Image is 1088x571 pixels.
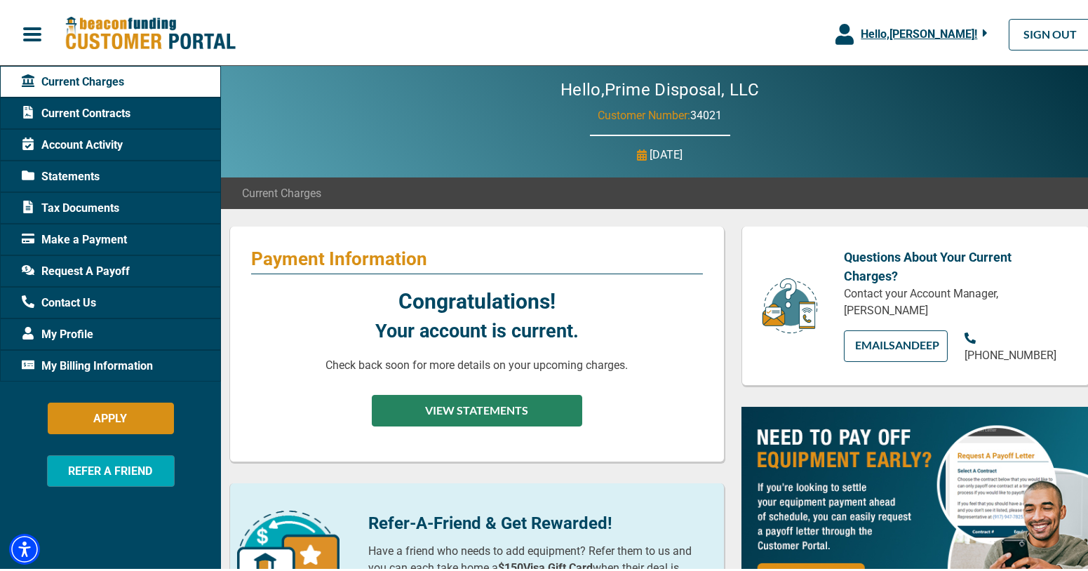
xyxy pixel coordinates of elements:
[251,245,703,267] p: Payment Information
[844,328,948,359] a: EMAILSandeep
[398,283,556,314] p: Congratulations!
[47,452,175,484] button: REFER A FRIEND
[650,144,683,161] p: [DATE]
[844,245,1068,283] p: Questions About Your Current Charges?
[690,106,722,119] span: 34021
[22,71,124,88] span: Current Charges
[372,392,582,424] button: VIEW STATEMENTS
[861,25,977,38] span: Hello, [PERSON_NAME] !
[22,292,96,309] span: Contact Us
[368,508,703,533] p: Refer-A-Friend & Get Rewarded!
[22,166,100,182] span: Statements
[22,102,130,119] span: Current Contracts
[22,323,93,340] span: My Profile
[758,274,821,332] img: customer-service.png
[518,77,801,98] h2: Hello, Prime Disposal, LLC
[598,106,690,119] span: Customer Number:
[48,400,174,431] button: APPLY
[22,134,123,151] span: Account Activity
[65,13,236,49] img: Beacon Funding Customer Portal Logo
[325,354,628,371] p: Check back soon for more details on your upcoming charges.
[22,229,127,246] span: Make a Payment
[242,182,321,199] span: Current Charges
[844,283,1068,316] p: Contact your Account Manager, [PERSON_NAME]
[375,314,579,343] p: Your account is current.
[22,197,119,214] span: Tax Documents
[965,328,1068,361] a: [PHONE_NUMBER]
[965,346,1056,359] span: [PHONE_NUMBER]
[9,531,40,562] div: Accessibility Menu
[22,355,153,372] span: My Billing Information
[22,260,130,277] span: Request A Payoff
